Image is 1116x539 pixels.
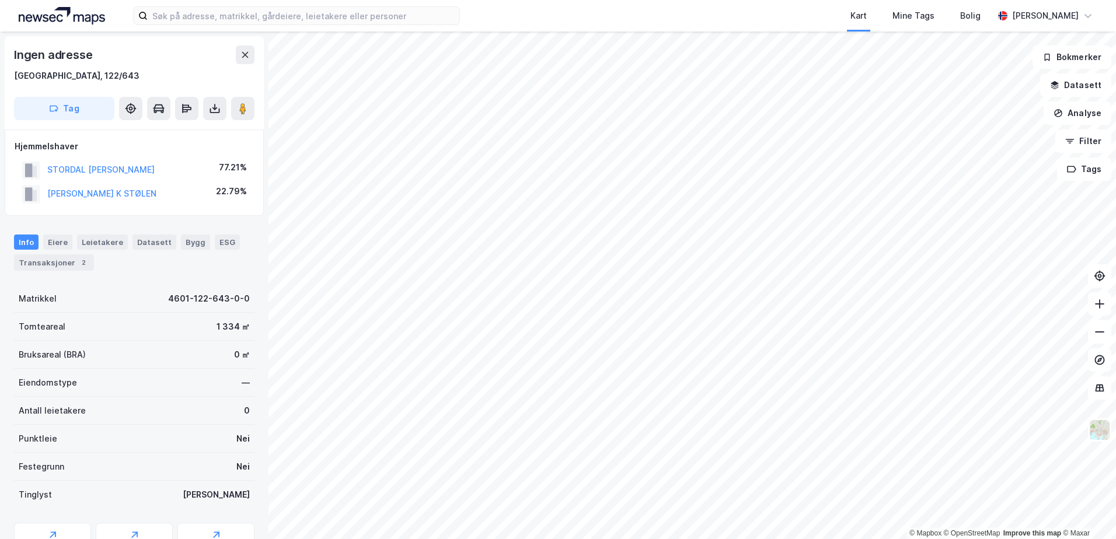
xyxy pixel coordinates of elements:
[892,9,934,23] div: Mine Tags
[244,404,250,418] div: 0
[19,7,105,24] img: logo.a4113a55bc3d86da70a041830d287a7e.svg
[14,97,114,120] button: Tag
[181,235,210,250] div: Bygg
[19,292,57,306] div: Matrikkel
[850,9,867,23] div: Kart
[148,7,459,24] input: Søk på adresse, matrikkel, gårdeiere, leietakere eller personer
[78,257,89,268] div: 2
[909,529,941,537] a: Mapbox
[14,254,94,271] div: Transaksjoner
[19,348,86,362] div: Bruksareal (BRA)
[15,139,254,153] div: Hjemmelshaver
[219,160,247,174] div: 77.21%
[43,235,72,250] div: Eiere
[19,320,65,334] div: Tomteareal
[1044,101,1111,125] button: Analyse
[19,432,57,446] div: Punktleie
[19,488,52,502] div: Tinglyst
[1033,45,1111,69] button: Bokmerker
[132,235,176,250] div: Datasett
[1055,129,1111,153] button: Filter
[19,376,77,390] div: Eiendomstype
[216,184,247,198] div: 22.79%
[77,235,128,250] div: Leietakere
[960,9,981,23] div: Bolig
[14,235,39,250] div: Info
[14,69,139,83] div: [GEOGRAPHIC_DATA], 122/643
[1057,157,1111,181] button: Tags
[19,460,64,474] div: Festegrunn
[1040,73,1111,97] button: Datasett
[1012,9,1079,23] div: [PERSON_NAME]
[1003,529,1061,537] a: Improve this map
[944,529,1000,537] a: OpenStreetMap
[14,45,95,64] div: Ingen adresse
[242,376,250,390] div: —
[234,348,250,362] div: 0 ㎡
[168,292,250,306] div: 4601-122-643-0-0
[236,460,250,474] div: Nei
[1089,419,1111,441] img: Z
[215,235,240,250] div: ESG
[1058,483,1116,539] iframe: Chat Widget
[217,320,250,334] div: 1 334 ㎡
[236,432,250,446] div: Nei
[19,404,86,418] div: Antall leietakere
[183,488,250,502] div: [PERSON_NAME]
